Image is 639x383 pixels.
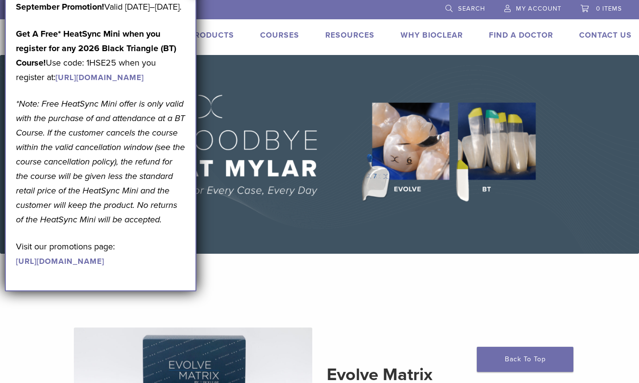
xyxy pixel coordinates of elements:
[16,257,104,266] a: [URL][DOMAIN_NAME]
[401,30,463,40] a: Why Bioclear
[16,27,185,84] p: Use code: 1HSE25 when you register at:
[16,1,104,12] b: September Promotion!
[189,30,234,40] a: Products
[596,5,622,13] span: 0 items
[477,347,573,372] a: Back To Top
[516,5,561,13] span: My Account
[16,239,185,268] p: Visit our promotions page:
[579,30,632,40] a: Contact Us
[16,98,185,225] em: *Note: Free HeatSync Mini offer is only valid with the purchase of and attendance at a BT Course....
[489,30,553,40] a: Find A Doctor
[16,28,176,68] strong: Get A Free* HeatSync Mini when you register for any 2026 Black Triangle (BT) Course!
[325,30,375,40] a: Resources
[458,5,485,13] span: Search
[56,73,144,82] a: [URL][DOMAIN_NAME]
[260,30,299,40] a: Courses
